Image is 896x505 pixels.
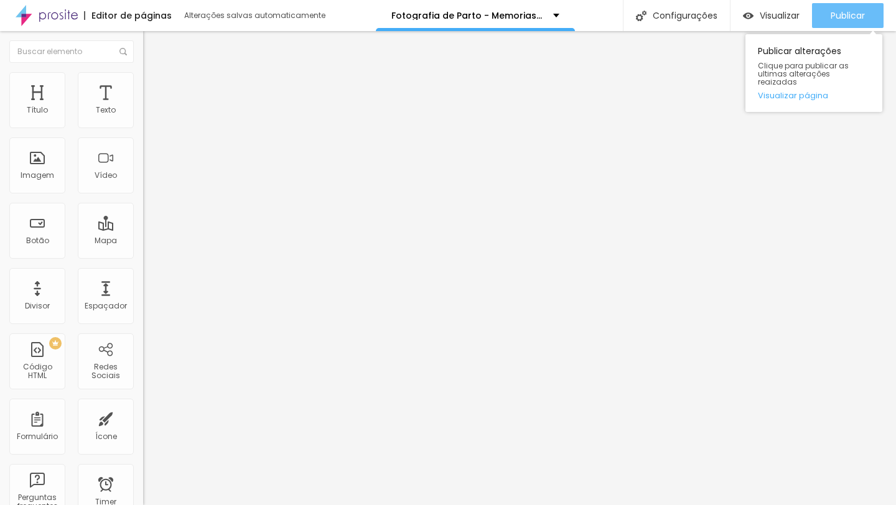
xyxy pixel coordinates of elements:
div: Texto [96,106,116,114]
div: Botão [26,236,49,245]
img: Icone [636,11,646,21]
span: Visualizar [760,11,800,21]
img: view-1.svg [743,11,754,21]
button: Visualizar [730,3,812,28]
div: Formulário [17,432,58,441]
div: Ícone [95,432,117,441]
div: Editor de páginas [84,11,172,20]
span: Clique para publicar as ultimas alterações reaizadas [758,62,870,86]
div: Imagem [21,171,54,180]
a: Visualizar página [758,91,870,100]
div: Mapa [95,236,117,245]
div: Publicar alterações [745,34,882,112]
p: Fotografia de Parto - Memorias do Nascer [391,11,544,20]
div: Redes Sociais [81,363,130,381]
div: Alterações salvas automaticamente [184,12,327,19]
button: Publicar [812,3,884,28]
input: Buscar elemento [9,40,134,63]
div: Divisor [25,302,50,310]
div: Espaçador [85,302,127,310]
iframe: Editor [143,31,896,505]
div: Código HTML [12,363,62,381]
div: Vídeo [95,171,117,180]
span: Publicar [831,11,865,21]
img: Icone [119,48,127,55]
div: Título [27,106,48,114]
